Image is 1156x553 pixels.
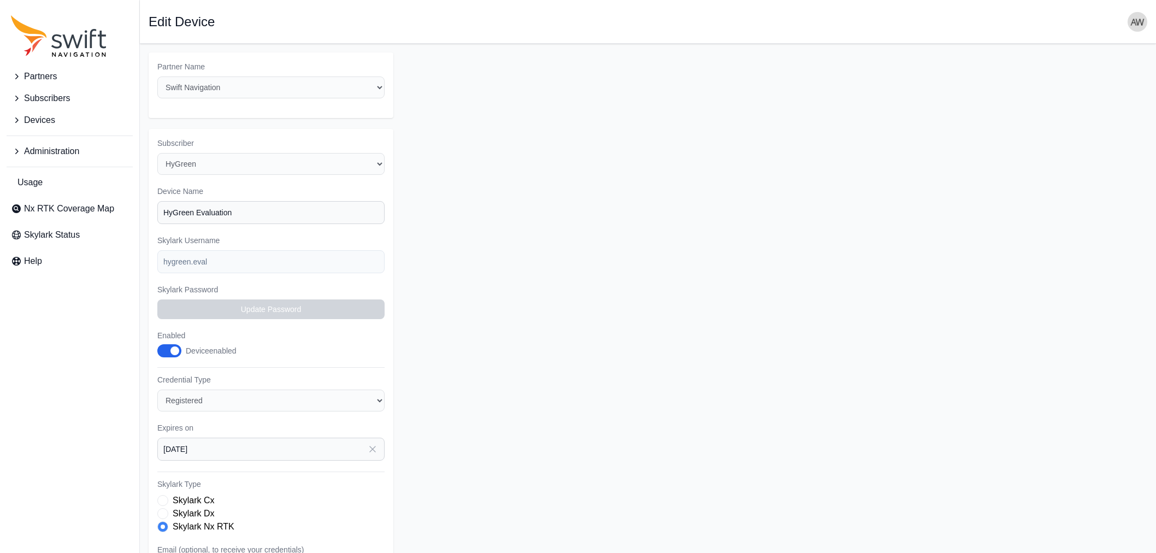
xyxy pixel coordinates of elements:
a: Help [7,250,133,272]
select: Partner Name [157,77,385,98]
span: Devices [24,114,55,127]
button: Devices [7,109,133,131]
select: Subscriber [157,153,385,175]
label: Partner Name [157,61,385,72]
label: Skylark Type [157,479,385,490]
input: YYYY-MM-DD [157,438,385,461]
label: Skylark Nx RTK [173,520,234,533]
span: Skylark Status [24,228,80,242]
label: Device Name [157,186,385,197]
span: Partners [24,70,57,83]
img: user photo [1128,12,1147,32]
span: Help [24,255,42,268]
input: example-user [157,250,385,273]
a: Nx RTK Coverage Map [7,198,133,220]
a: Skylark Status [7,224,133,246]
div: Skylark Type [157,494,385,533]
span: Administration [24,145,79,158]
button: Administration [7,140,133,162]
label: Credential Type [157,374,385,385]
button: Partners [7,66,133,87]
label: Skylark Username [157,235,385,246]
h1: Edit Device [149,15,215,28]
div: Device enabled [186,345,237,356]
label: Enabled [157,330,248,341]
a: Usage [7,172,133,193]
span: Usage [17,176,43,189]
input: Device #01 [157,201,385,224]
label: Skylark Cx [173,494,214,507]
span: Nx RTK Coverage Map [24,202,114,215]
button: Update Password [157,299,385,319]
span: Subscribers [24,92,70,105]
label: Skylark Password [157,284,385,295]
button: Subscribers [7,87,133,109]
label: Expires on [157,422,385,433]
label: Skylark Dx [173,507,214,520]
label: Subscriber [157,138,385,149]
